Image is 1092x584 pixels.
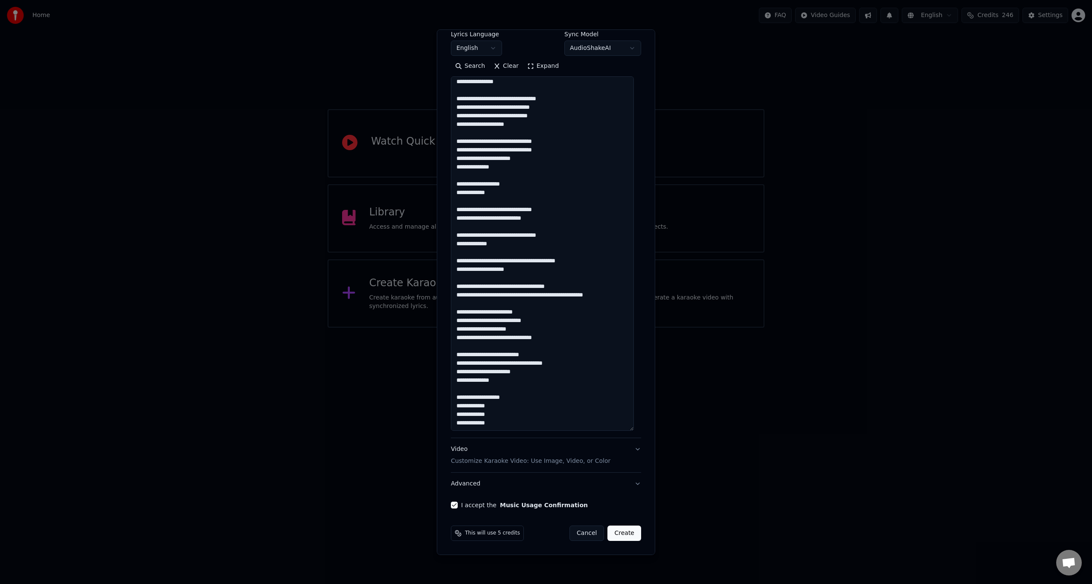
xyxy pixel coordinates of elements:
p: Customize Karaoke Video: Use Image, Video, or Color [451,457,610,465]
button: Cancel [569,526,604,541]
button: VideoCustomize Karaoke Video: Use Image, Video, or Color [451,438,641,472]
label: Sync Model [564,31,641,37]
div: Video [451,445,610,465]
button: Expand [523,59,563,73]
label: I accept the [461,502,588,508]
div: LyricsProvide song lyrics or select an auto lyrics model [451,31,641,438]
button: Search [451,59,489,73]
span: This will use 5 credits [465,530,520,537]
button: Advanced [451,473,641,495]
button: Create [607,526,641,541]
button: I accept the [500,502,588,508]
button: Clear [489,59,523,73]
label: Lyrics Language [451,31,502,37]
